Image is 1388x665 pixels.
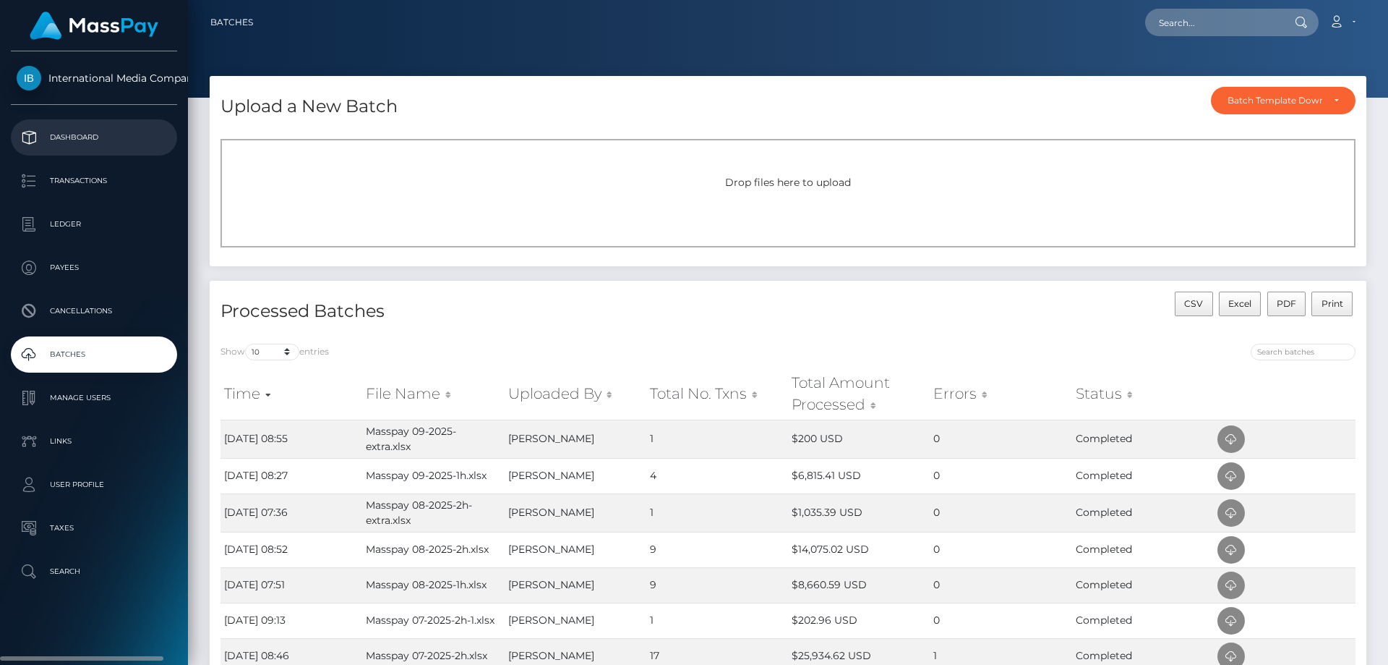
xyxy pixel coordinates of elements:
a: Links [11,423,177,459]
td: 0 [930,420,1071,458]
td: Completed [1072,420,1214,458]
td: [DATE] 08:27 [220,458,362,494]
td: $200 USD [788,420,930,458]
span: Drop files here to upload [725,176,851,189]
td: [PERSON_NAME] [505,420,646,458]
td: [PERSON_NAME] [505,532,646,567]
label: Show entries [220,344,329,360]
span: Print [1321,298,1343,309]
td: 9 [646,532,788,567]
a: Manage Users [11,380,177,416]
td: 0 [930,532,1071,567]
p: Taxes [17,517,171,539]
th: Time: activate to sort column ascending [220,368,362,420]
th: Status: activate to sort column ascending [1072,368,1214,420]
span: International Media Company BV [11,72,177,85]
th: Total No. Txns: activate to sort column ascending [646,368,788,420]
span: Excel [1228,298,1251,309]
button: PDF [1267,292,1306,316]
td: 1 [646,420,788,458]
td: Completed [1072,532,1214,567]
p: Manage Users [17,387,171,409]
td: Completed [1072,458,1214,494]
p: Transactions [17,170,171,192]
td: $6,815.41 USD [788,458,930,494]
button: CSV [1175,292,1213,316]
td: [PERSON_NAME] [505,494,646,532]
td: $202.96 USD [788,603,930,638]
img: MassPay Logo [30,12,158,40]
a: Dashboard [11,119,177,156]
input: Search batches [1251,344,1355,360]
a: Batches [11,336,177,373]
td: [PERSON_NAME] [505,603,646,638]
td: $14,075.02 USD [788,532,930,567]
p: Payees [17,257,171,279]
th: Errors: activate to sort column ascending [930,368,1071,420]
input: Search... [1145,9,1281,36]
td: Masspay 09-2025-extra.xlsx [362,420,504,458]
td: 1 [646,494,788,532]
a: User Profile [11,467,177,503]
td: Masspay 08-2025-2h.xlsx [362,532,504,567]
td: 0 [930,603,1071,638]
a: Taxes [11,510,177,546]
p: Search [17,561,171,583]
th: Total Amount Processed: activate to sort column ascending [788,368,930,420]
a: Transactions [11,163,177,199]
p: Ledger [17,213,171,235]
h4: Processed Batches [220,299,777,324]
td: [DATE] 07:51 [220,567,362,603]
td: 0 [930,494,1071,532]
td: 9 [646,567,788,603]
button: Excel [1219,292,1261,316]
td: Masspay 07-2025-2h-1.xlsx [362,603,504,638]
a: Cancellations [11,293,177,329]
td: 4 [646,458,788,494]
p: Dashboard [17,127,171,148]
select: Showentries [245,344,299,360]
td: 0 [930,567,1071,603]
img: International Media Company BV [17,66,41,90]
td: [PERSON_NAME] [505,567,646,603]
p: Batches [17,344,171,365]
button: Batch Template Download [1211,87,1355,114]
td: $1,035.39 USD [788,494,930,532]
td: Completed [1072,494,1214,532]
td: Masspay 08-2025-1h.xlsx [362,567,504,603]
a: Batches [210,7,253,38]
div: Batch Template Download [1228,95,1322,106]
a: Payees [11,250,177,286]
p: Cancellations [17,300,171,322]
a: Search [11,554,177,590]
td: Completed [1072,567,1214,603]
p: User Profile [17,474,171,496]
td: $8,660.59 USD [788,567,930,603]
td: [PERSON_NAME] [505,458,646,494]
span: CSV [1184,298,1203,309]
td: [DATE] 08:52 [220,532,362,567]
td: [DATE] 08:55 [220,420,362,458]
button: Print [1311,292,1353,316]
td: [DATE] 09:13 [220,603,362,638]
td: 0 [930,458,1071,494]
td: Masspay 09-2025-1h.xlsx [362,458,504,494]
td: 1 [646,603,788,638]
th: File Name: activate to sort column ascending [362,368,504,420]
th: Uploaded By: activate to sort column ascending [505,368,646,420]
td: Masspay 08-2025-2h-extra.xlsx [362,494,504,532]
h4: Upload a New Batch [220,94,398,119]
td: Completed [1072,603,1214,638]
span: PDF [1277,298,1296,309]
p: Links [17,431,171,452]
a: Ledger [11,206,177,242]
td: [DATE] 07:36 [220,494,362,532]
